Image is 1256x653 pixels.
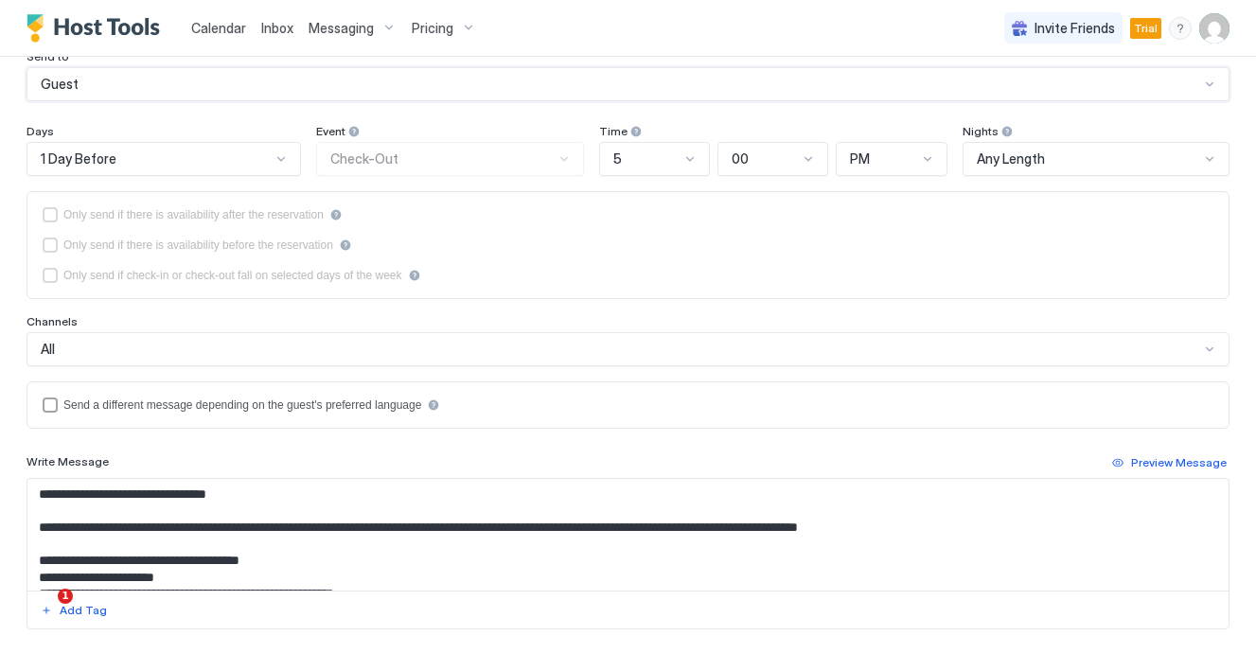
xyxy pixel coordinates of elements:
span: Guest [41,76,79,93]
span: Write Message [27,454,109,468]
span: Calendar [191,20,246,36]
div: Only send if check-in or check-out fall on selected days of the week [63,269,402,282]
div: afterReservation [43,207,1213,222]
button: Add Tag [38,599,110,622]
div: Only send if there is availability before the reservation [63,238,333,252]
div: Send a different message depending on the guest's preferred language [63,398,421,412]
span: Inbox [261,20,293,36]
a: Host Tools Logo [27,14,168,43]
iframe: Intercom live chat [19,589,64,634]
span: 5 [613,150,622,168]
div: languagesEnabled [43,397,1213,413]
div: Only send if there is availability after the reservation [63,208,324,221]
textarea: Input Field [27,479,1229,591]
span: PM [850,150,870,168]
span: Trial [1134,20,1158,37]
span: 1 Day Before [41,150,116,168]
a: Inbox [261,18,293,38]
div: isLimited [43,268,1213,283]
span: Nights [963,124,999,138]
span: Channels [27,314,78,328]
span: 00 [732,150,749,168]
span: Time [599,124,628,138]
a: Calendar [191,18,246,38]
div: User profile [1199,13,1229,44]
span: Pricing [412,20,453,37]
div: Add Tag [60,602,107,619]
div: menu [1169,17,1192,40]
div: beforeReservation [43,238,1213,253]
span: Any Length [977,150,1045,168]
span: All [41,341,55,358]
button: Preview Message [1109,451,1229,474]
span: Days [27,124,54,138]
span: Invite Friends [1035,20,1115,37]
span: Messaging [309,20,374,37]
div: Preview Message [1131,454,1227,471]
span: 1 [58,589,73,604]
span: Event [316,124,345,138]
